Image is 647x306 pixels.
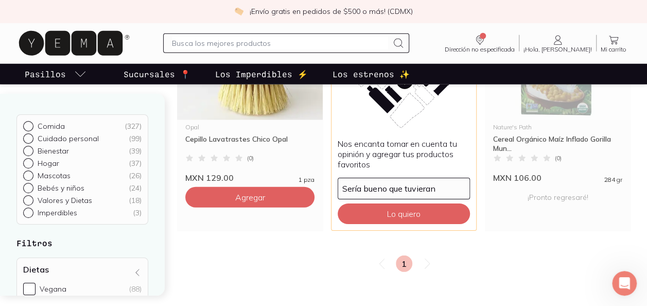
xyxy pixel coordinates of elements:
[38,183,84,193] p: Bebés y niños
[25,68,66,80] p: Pasillos
[338,203,470,224] button: Lo quiero
[161,6,181,26] button: Inicio
[493,173,541,183] span: MXN 106.00
[38,146,69,156] p: Bienestar
[38,208,77,217] p: Imperdibles
[16,162,155,181] a: Sé nuestro proveedor | Tiendas 3B te damos más y más y más por tu dinero
[445,46,515,53] span: Dirección no especificada
[40,284,66,294] div: Vegana
[50,4,117,12] h1: [PERSON_NAME]
[29,8,46,24] img: Profile image for Clara Bot
[185,187,314,208] button: Agregar
[493,187,622,208] p: ¡Pronto regresaré!
[597,34,631,53] a: Mi carrito
[234,7,243,16] img: check
[493,134,622,153] div: Cereal Orgánico Maíz Inflado Gorilla Mun...
[129,159,142,168] div: ( 37 )
[185,134,314,153] div: Cepillo Lavatrastes Chico Opal
[523,46,592,53] span: ¡Hola, [PERSON_NAME]!
[38,122,65,131] p: Comida
[133,208,142,217] div: ( 3 )
[8,130,198,196] div: Sandra dice…
[129,134,142,143] div: ( 99 )
[129,284,142,294] div: (88)
[125,122,142,131] div: ( 327 )
[50,12,158,28] p: El equipo también puede ayudar
[16,238,53,248] strong: Filtros
[604,177,622,183] span: 284 gr
[38,159,59,168] p: Hogar
[163,106,189,116] div: gracias
[23,264,49,275] h4: Dietas
[519,34,596,53] a: ¡Hola, [PERSON_NAME]!
[612,271,637,296] iframe: Intercom live chat
[38,134,99,143] p: Cuidado personal
[121,64,193,84] a: Sucursales 📍
[213,64,310,84] a: Los Imperdibles ⚡️
[185,173,234,183] span: MXN 129.00
[330,64,412,84] a: Los estrenos ✨
[23,64,89,84] a: pasillo-todos-link
[16,56,105,74] a: [EMAIL_ADDRESS][DOMAIN_NAME]
[92,203,189,213] div: gracias por su seguimiento
[235,192,265,202] span: Agregar
[247,155,254,161] span: ( 0 )
[8,130,169,188] div: Y en este link es para tiendas 3B directamente Sé nuestro proveedor | Tiendas 3B te damos más y m...
[38,171,71,180] p: Mascotas
[555,155,562,161] span: ( 0 )
[441,34,519,53] a: Dirección no especificada
[155,100,198,123] div: gracias
[181,6,199,25] div: Cerrar
[8,29,198,100] div: Sandra dice…
[8,100,198,131] div: Nora dice…
[83,197,198,219] div: gracias por su seguimiento
[8,197,198,228] div: Nora dice…
[129,196,142,205] div: ( 18 )
[396,256,412,272] a: 1
[250,6,413,16] p: ¡Envío gratis en pedidos de $500 o más! (CDMX)
[185,124,314,130] div: Opal
[124,68,190,80] p: Sucursales 📍
[23,283,36,295] input: Vegana(88)
[16,35,161,86] div: Muchas gracias por la oferta, puedes mandarle la información al correo , ellos te daran seguimiento.
[333,68,410,80] p: Los estrenos ✨
[601,46,626,53] span: Mi carrito
[338,139,470,169] p: Nos encanta tomar en cuenta tu opinión y agregar tus productos favoritos
[16,137,161,157] div: Y en este link es para tiendas 3B directamente
[7,6,26,26] button: go back
[129,171,142,180] div: ( 26 )
[493,124,622,130] div: Nature's Path
[215,68,308,80] p: Los Imperdibles ⚡️
[8,29,169,92] div: Muchas gracias por la oferta, puedes mandarle la información al correo[EMAIL_ADDRESS][DOMAIN_NAME...
[129,183,142,193] div: ( 24 )
[129,146,142,156] div: ( 39 )
[172,37,388,49] input: Busca los mejores productos
[38,196,92,205] p: Valores y Dietas
[299,177,314,183] span: 1 pza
